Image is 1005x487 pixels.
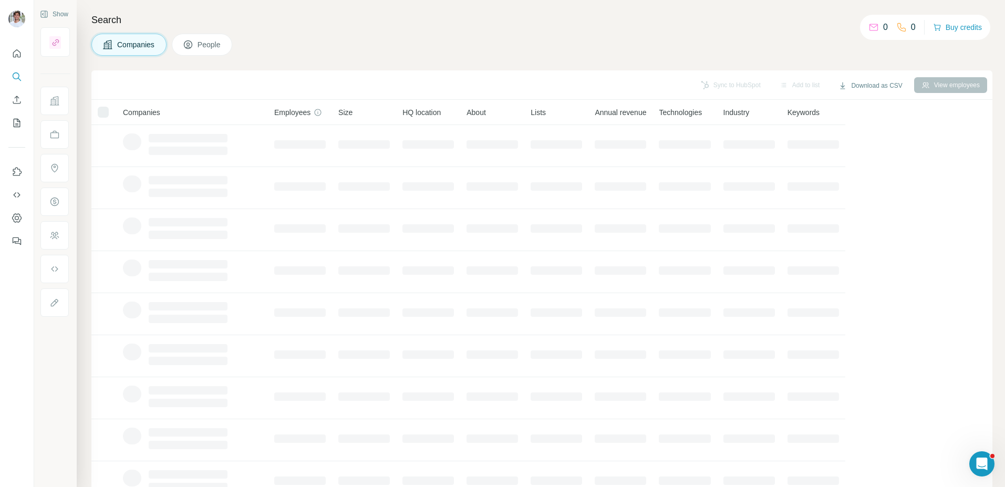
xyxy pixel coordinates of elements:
span: Industry [723,107,750,118]
span: Technologies [659,107,702,118]
button: Dashboard [8,209,25,227]
h4: Search [91,13,992,27]
p: 0 [883,21,888,34]
button: Buy credits [933,20,982,35]
button: Enrich CSV [8,90,25,109]
button: Use Surfe API [8,185,25,204]
img: Avatar [8,11,25,27]
p: 0 [911,21,916,34]
span: Keywords [788,107,820,118]
span: Employees [274,107,310,118]
iframe: Intercom live chat [969,451,994,476]
span: HQ location [402,107,441,118]
button: Show [33,6,76,22]
button: Use Surfe on LinkedIn [8,162,25,181]
button: Download as CSV [831,78,909,94]
button: Search [8,67,25,86]
button: My lists [8,113,25,132]
span: Companies [123,107,160,118]
span: Companies [117,39,156,50]
span: Lists [531,107,546,118]
button: Quick start [8,44,25,63]
span: Size [338,107,353,118]
span: People [198,39,222,50]
span: Annual revenue [595,107,646,118]
button: Feedback [8,232,25,251]
span: About [467,107,486,118]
